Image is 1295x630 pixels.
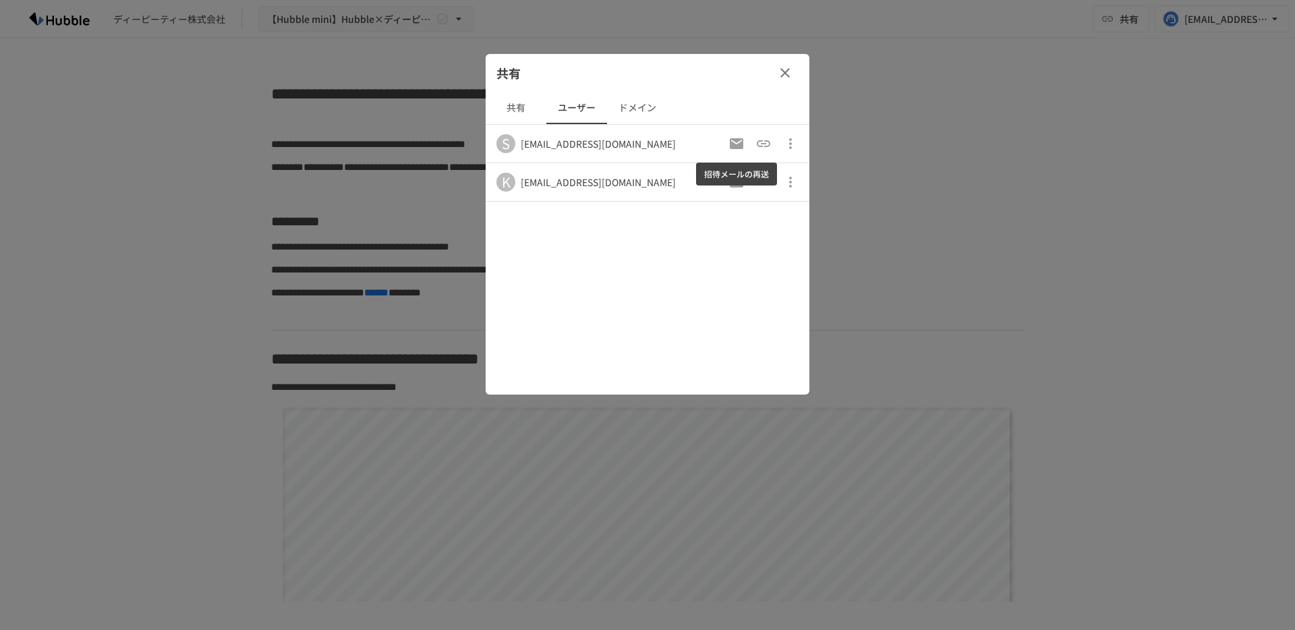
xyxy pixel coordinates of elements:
div: [EMAIL_ADDRESS][DOMAIN_NAME] [521,137,676,150]
div: 共有 [486,54,809,92]
button: ユーザー [546,92,607,124]
div: S [496,134,515,153]
div: [EMAIL_ADDRESS][DOMAIN_NAME] [521,175,676,189]
div: K [496,173,515,192]
button: ドメイン [607,92,668,124]
button: 共有 [486,92,546,124]
button: 招待メールの再送 [723,130,750,157]
div: 招待メールの再送 [696,163,777,185]
button: 招待URLをコピー（以前のものは破棄） [750,130,777,157]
